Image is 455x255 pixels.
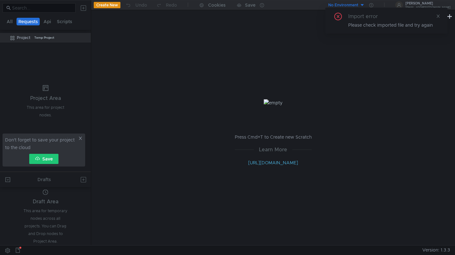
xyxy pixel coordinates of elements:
button: Create New [94,2,120,8]
span: Don't forget to save your project to the cloud [5,136,77,151]
button: All [5,18,15,25]
div: Project [17,33,31,43]
button: Save [29,154,58,164]
span: Version: 1.3.3 [422,245,450,255]
div: No Environment [328,2,358,8]
img: empty [264,99,282,106]
div: Redo [166,1,177,9]
div: Undo [135,1,147,9]
button: Requests [17,18,40,25]
div: [EMAIL_ADDRESS][DOMAIN_NAME] [405,6,451,9]
input: Search... [12,4,72,11]
button: Scripts [55,18,74,25]
div: Cookies [208,1,226,9]
button: Api [42,18,53,25]
a: [URL][DOMAIN_NAME] [248,160,298,166]
span: Learn More [254,146,292,154]
div: Import error [348,13,385,20]
button: Redo [152,0,181,10]
button: Undo [120,0,152,10]
p: Press Cmd+T to Create new Scratch [235,133,312,141]
div: [PERSON_NAME] [405,2,451,5]
div: Save [245,3,255,7]
div: Drafts [37,176,51,183]
div: Temp Project [34,33,54,43]
div: Please check imported file and try again [348,22,440,29]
